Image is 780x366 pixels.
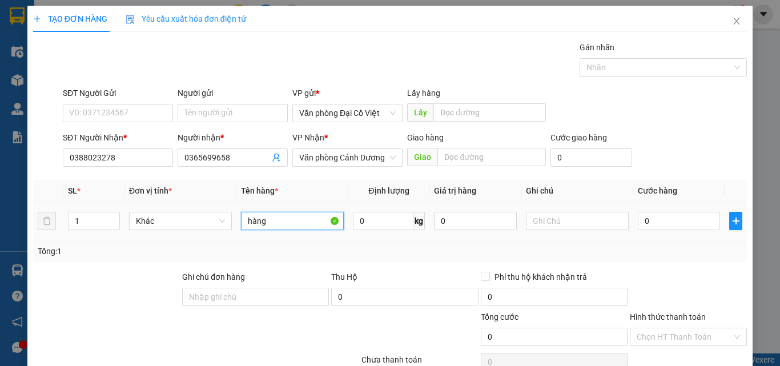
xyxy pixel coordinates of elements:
label: Hình thức thanh toán [630,312,706,321]
span: TẠO ĐƠN HÀNG [33,14,107,23]
input: Dọc đường [433,103,546,122]
div: Tổng: 1 [38,245,302,258]
span: Thu Hộ [331,272,357,281]
span: Cước hàng [638,186,677,195]
button: delete [38,212,56,230]
input: Dọc đường [437,148,546,166]
input: Ghi Chú [526,212,629,230]
input: Cước giao hàng [550,148,632,167]
label: Cước giao hàng [550,133,607,142]
input: VD: Bàn, Ghế [241,212,344,230]
th: Ghi chú [521,180,633,202]
button: plus [729,212,742,230]
input: 0 [434,212,516,230]
div: SĐT Người Gửi [63,87,173,99]
span: VP Nhận [292,133,324,142]
div: Người gửi [178,87,288,99]
span: Giao [407,148,437,166]
span: Phí thu hộ khách nhận trả [490,271,592,283]
div: VP gửi [292,87,403,99]
img: icon [126,15,135,24]
span: plus [730,216,742,226]
span: Lấy hàng [407,89,440,98]
input: Ghi chú đơn hàng [182,288,329,306]
span: plus [33,15,41,23]
label: Ghi chú đơn hàng [182,272,245,281]
div: SĐT Người Nhận [63,131,173,144]
div: Người nhận [178,131,288,144]
button: Close [721,6,753,38]
span: Tên hàng [241,186,278,195]
span: Giao hàng [407,133,444,142]
span: Tổng cước [481,312,518,321]
span: Giá trị hàng [434,186,476,195]
span: Văn phòng Cảnh Dương [299,149,396,166]
span: close [732,17,741,26]
span: kg [413,212,425,230]
span: Yêu cầu xuất hóa đơn điện tử [126,14,246,23]
span: Đơn vị tính [129,186,172,195]
span: Định lượng [368,186,409,195]
label: Gán nhãn [580,43,614,52]
span: SL [68,186,77,195]
span: Văn phòng Đại Cồ Việt [299,104,396,122]
span: user-add [272,153,281,162]
span: Khác [136,212,225,230]
span: Lấy [407,103,433,122]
